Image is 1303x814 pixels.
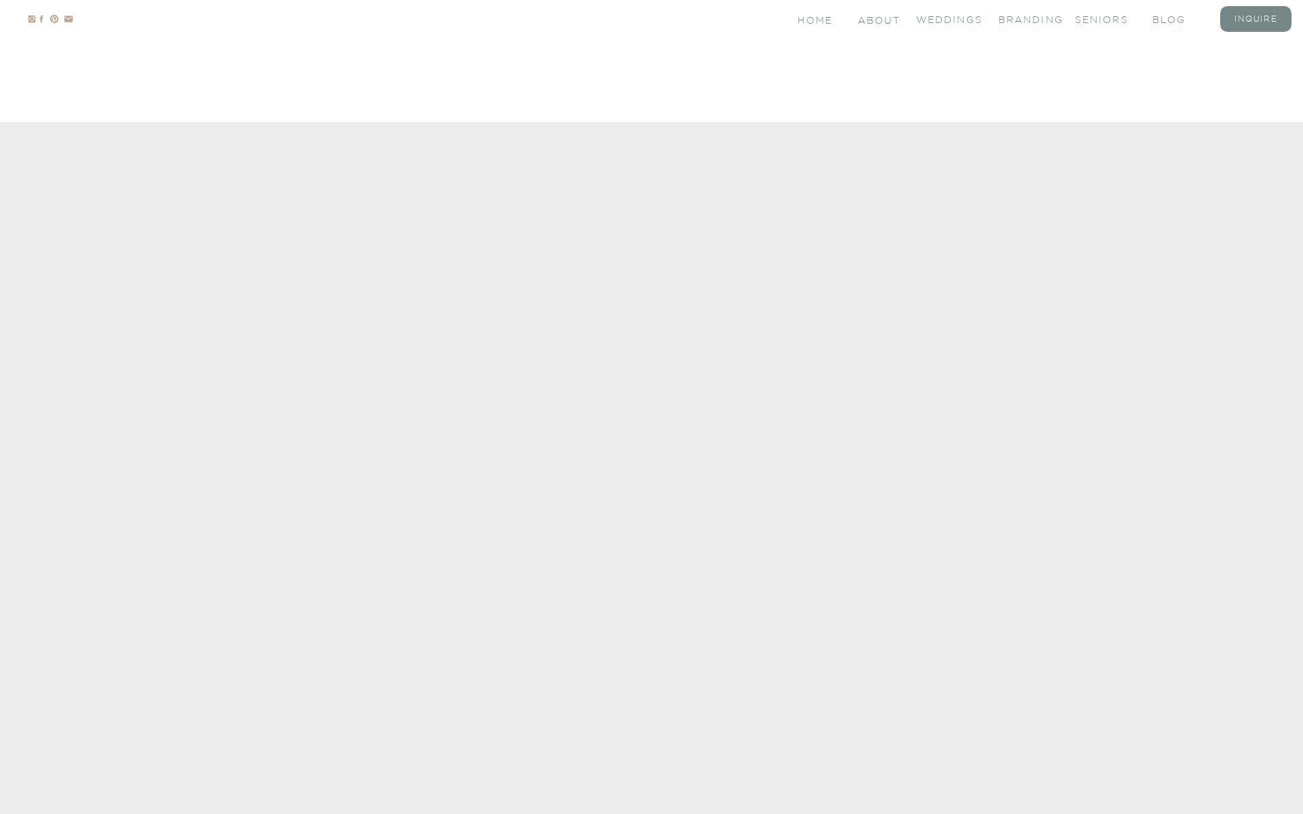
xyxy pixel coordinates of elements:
[797,14,835,25] a: Home
[998,13,1053,24] a: branding
[916,13,970,24] a: Weddings
[1229,13,1283,24] a: inquire
[858,14,899,25] a: About
[1075,13,1129,24] a: seniors
[1152,13,1207,24] a: blog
